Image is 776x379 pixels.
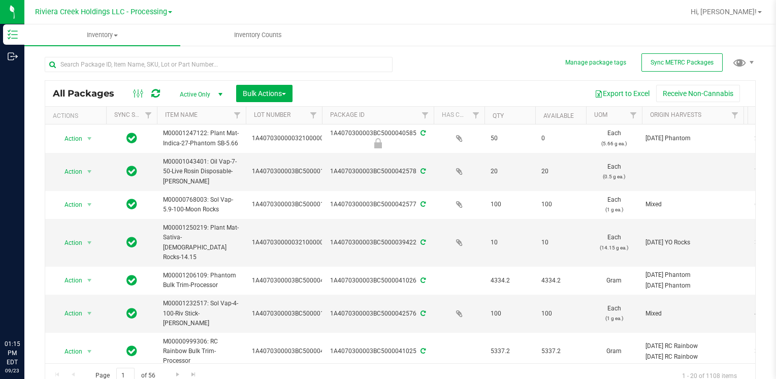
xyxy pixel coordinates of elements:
[229,107,246,124] a: Filter
[55,306,83,321] span: Action
[491,167,529,176] span: 20
[8,29,18,40] inline-svg: Inventory
[83,273,96,288] span: select
[468,107,484,124] a: Filter
[651,59,714,66] span: Sync METRC Packages
[83,132,96,146] span: select
[163,129,240,148] span: M00001247122: Plant Mat-Indica-27-Phantom SB-5.66
[252,238,338,247] span: 1A4070300000321000001225
[419,239,426,246] span: Sync from Compliance System
[434,107,484,124] th: Has COA
[592,205,636,214] p: (1 g ea.)
[126,235,137,249] span: In Sync
[180,24,336,46] a: Inventory Counts
[645,200,740,209] div: Value 1: Mixed
[543,112,574,119] a: Available
[55,344,83,359] span: Action
[592,162,636,181] span: Each
[645,281,740,291] div: Value 2: 2025-08-11 Phantom
[83,236,96,250] span: select
[55,198,83,212] span: Action
[419,201,426,208] span: Sync from Compliance System
[491,200,529,209] span: 100
[541,309,580,319] span: 100
[320,346,435,356] div: 1A4070300003BC5000041025
[645,134,740,143] div: Value 1: 2025-05-12 Phantom
[236,85,293,102] button: Bulk Actions
[252,167,338,176] span: 1A4070300003BC5000015982
[417,107,434,124] a: Filter
[55,132,83,146] span: Action
[320,129,435,148] div: 1A4070300003BC5000040585
[55,165,83,179] span: Action
[541,200,580,209] span: 100
[588,85,656,102] button: Export to Excel
[727,107,743,124] a: Filter
[252,309,338,319] span: 1A4070300003BC5000015907
[592,129,636,148] span: Each
[83,165,96,179] span: select
[592,346,636,356] span: Gram
[419,168,426,175] span: Sync from Compliance System
[55,273,83,288] span: Action
[126,344,137,358] span: In Sync
[254,111,290,118] a: Lot Number
[83,344,96,359] span: select
[305,107,322,124] a: Filter
[24,30,180,40] span: Inventory
[592,243,636,252] p: (14.15 g ea.)
[491,276,529,286] span: 4334.2
[252,200,338,209] span: 1A4070300003BC5000015965
[625,107,642,124] a: Filter
[419,277,426,284] span: Sync from Compliance System
[491,309,529,319] span: 100
[645,238,740,247] div: Value 1: 2025-07-28 YO Rocks
[541,167,580,176] span: 20
[641,53,723,72] button: Sync METRC Packages
[592,313,636,323] p: (1 g ea.)
[541,134,580,143] span: 0
[140,107,157,124] a: Filter
[645,309,740,319] div: Value 1: Mixed
[320,138,435,148] div: Final Check Lock
[656,85,740,102] button: Receive Non-Cannabis
[8,51,18,61] inline-svg: Outbound
[645,270,740,280] div: Value 1: 2025-08-11 Phantom
[491,238,529,247] span: 10
[126,131,137,145] span: In Sync
[5,339,20,367] p: 01:15 PM EDT
[126,197,137,211] span: In Sync
[53,112,102,119] div: Actions
[592,233,636,252] span: Each
[126,306,137,321] span: In Sync
[592,195,636,214] span: Each
[320,200,435,209] div: 1A4070300003BC5000042577
[330,111,365,118] a: Package ID
[45,57,393,72] input: Search Package ID, Item Name, SKU, Lot or Part Number...
[252,134,338,143] span: 1A4070300000321000000779
[126,273,137,288] span: In Sync
[645,341,740,351] div: Value 1: 2025-08-11 RC Rainbow
[252,346,338,356] span: 1A4070300003BC5000041025
[220,30,296,40] span: Inventory Counts
[320,276,435,286] div: 1A4070300003BC5000041026
[24,24,180,46] a: Inventory
[53,88,124,99] span: All Packages
[541,276,580,286] span: 4334.2
[320,167,435,176] div: 1A4070300003BC5000042578
[163,299,240,328] span: M00001232517: Sol Vap-4-100-Riv Stick-[PERSON_NAME]
[650,111,701,118] a: Origin Harvests
[491,134,529,143] span: 50
[592,304,636,323] span: Each
[594,111,607,118] a: UOM
[163,157,240,186] span: M00001043401: Oil Vap-7-50-Live Rosin Disposable-[PERSON_NAME]
[5,367,20,374] p: 09/23
[114,111,153,118] a: Sync Status
[320,238,435,247] div: 1A4070300003BC5000039422
[35,8,167,16] span: Riviera Creek Holdings LLC - Processing
[163,271,240,290] span: M00001206109: Phantom Bulk Trim-Processor
[83,198,96,212] span: select
[419,310,426,317] span: Sync from Compliance System
[55,236,83,250] span: Action
[592,172,636,181] p: (0.5 g ea.)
